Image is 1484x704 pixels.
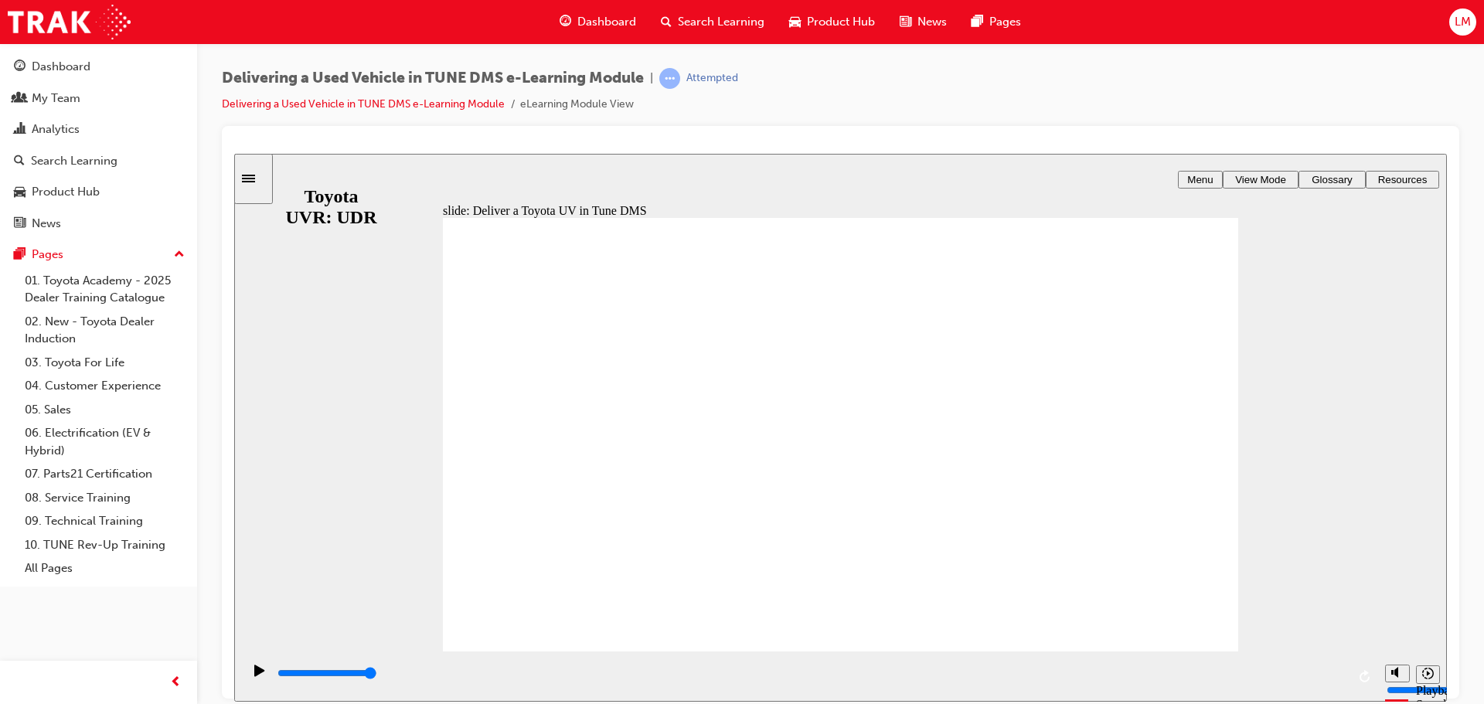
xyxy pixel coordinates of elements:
span: people-icon [14,92,26,106]
a: 05. Sales [19,398,191,422]
div: Dashboard [32,58,90,76]
a: 03. Toyota For Life [19,351,191,375]
input: volume [1152,530,1252,542]
span: Pages [989,13,1021,31]
span: guage-icon [560,12,571,32]
a: 09. Technical Training [19,509,191,533]
a: guage-iconDashboard [547,6,648,38]
a: 01. Toyota Academy - 2025 Dealer Training Catalogue [19,269,191,310]
a: News [6,209,191,238]
span: Search Learning [678,13,764,31]
div: Product Hub [32,183,100,201]
span: news-icon [900,12,911,32]
span: pages-icon [14,248,26,262]
button: LM [1449,9,1476,36]
a: Search Learning [6,147,191,175]
button: Pages [6,240,191,269]
div: Analytics [32,121,80,138]
span: car-icon [14,185,26,199]
div: News [32,215,61,233]
span: up-icon [174,245,185,265]
span: chart-icon [14,123,26,137]
span: Dashboard [577,13,636,31]
button: playback speed [1182,512,1206,530]
span: search-icon [661,12,672,32]
span: learningRecordVerb_ATTEMPT-icon [659,68,680,89]
a: 07. Parts21 Certification [19,462,191,486]
a: 06. Electrification (EV & Hybrid) [19,421,191,462]
span: news-icon [14,217,26,231]
span: News [917,13,947,31]
button: View Mode [989,17,1064,35]
a: Analytics [6,115,191,144]
a: 08. Service Training [19,486,191,510]
button: DashboardMy TeamAnalyticsSearch LearningProduct HubNews [6,49,191,240]
div: misc controls [1143,498,1205,548]
button: volume [1151,511,1176,529]
div: Playback Speed [1182,530,1205,558]
span: Product Hub [807,13,875,31]
span: search-icon [14,155,25,168]
a: 04. Customer Experience [19,374,191,398]
div: My Team [32,90,80,107]
span: View Mode [1001,20,1052,32]
a: 10. TUNE Rev-Up Training [19,533,191,557]
span: | [650,70,653,87]
button: Menu [944,17,989,35]
a: My Team [6,84,191,113]
a: Dashboard [6,53,191,81]
button: Resources [1132,17,1205,35]
li: eLearning Module View [520,96,634,114]
button: play/pause [8,510,34,536]
img: Trak [8,5,131,39]
div: Attempted [686,71,738,86]
div: playback controls [8,498,1143,548]
a: Product Hub [6,178,191,206]
button: replay [1120,512,1143,535]
span: guage-icon [14,60,26,74]
span: Glossary [1077,20,1118,32]
div: Search Learning [31,152,117,170]
input: slide progress [43,513,143,525]
span: car-icon [789,12,801,32]
span: Menu [953,20,979,32]
a: pages-iconPages [959,6,1033,38]
a: 02. New - Toyota Dealer Induction [19,310,191,351]
span: pages-icon [972,12,983,32]
span: Resources [1144,20,1193,32]
button: Glossary [1064,17,1132,35]
div: Pages [32,246,63,264]
a: car-iconProduct Hub [777,6,887,38]
span: LM [1455,13,1471,31]
a: search-iconSearch Learning [648,6,777,38]
a: news-iconNews [887,6,959,38]
span: prev-icon [170,673,182,692]
span: Delivering a Used Vehicle in TUNE DMS e-Learning Module [222,70,644,87]
a: Delivering a Used Vehicle in TUNE DMS e-Learning Module [222,97,505,111]
a: All Pages [19,556,191,580]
